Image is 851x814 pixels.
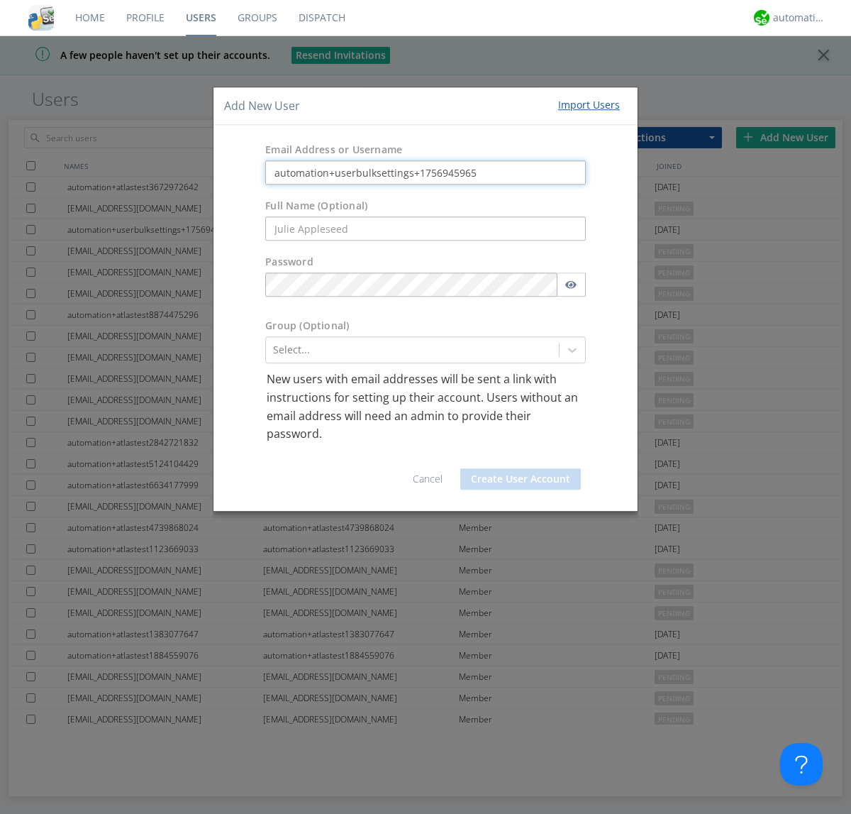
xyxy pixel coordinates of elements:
[265,143,402,158] label: Email Address or Username
[28,5,54,31] img: cddb5a64eb264b2086981ab96f4c1ba7
[460,468,581,490] button: Create User Account
[265,217,586,241] input: Julie Appleseed
[773,11,826,25] div: automation+atlas
[558,98,620,112] div: Import Users
[265,319,349,334] label: Group (Optional)
[413,472,443,485] a: Cancel
[224,98,300,114] h4: Add New User
[267,371,584,444] p: New users with email addresses will be sent a link with instructions for setting up their account...
[265,255,313,270] label: Password
[754,10,769,26] img: d2d01cd9b4174d08988066c6d424eccd
[265,161,586,185] input: e.g. email@address.com, Housekeeping1
[265,199,367,214] label: Full Name (Optional)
